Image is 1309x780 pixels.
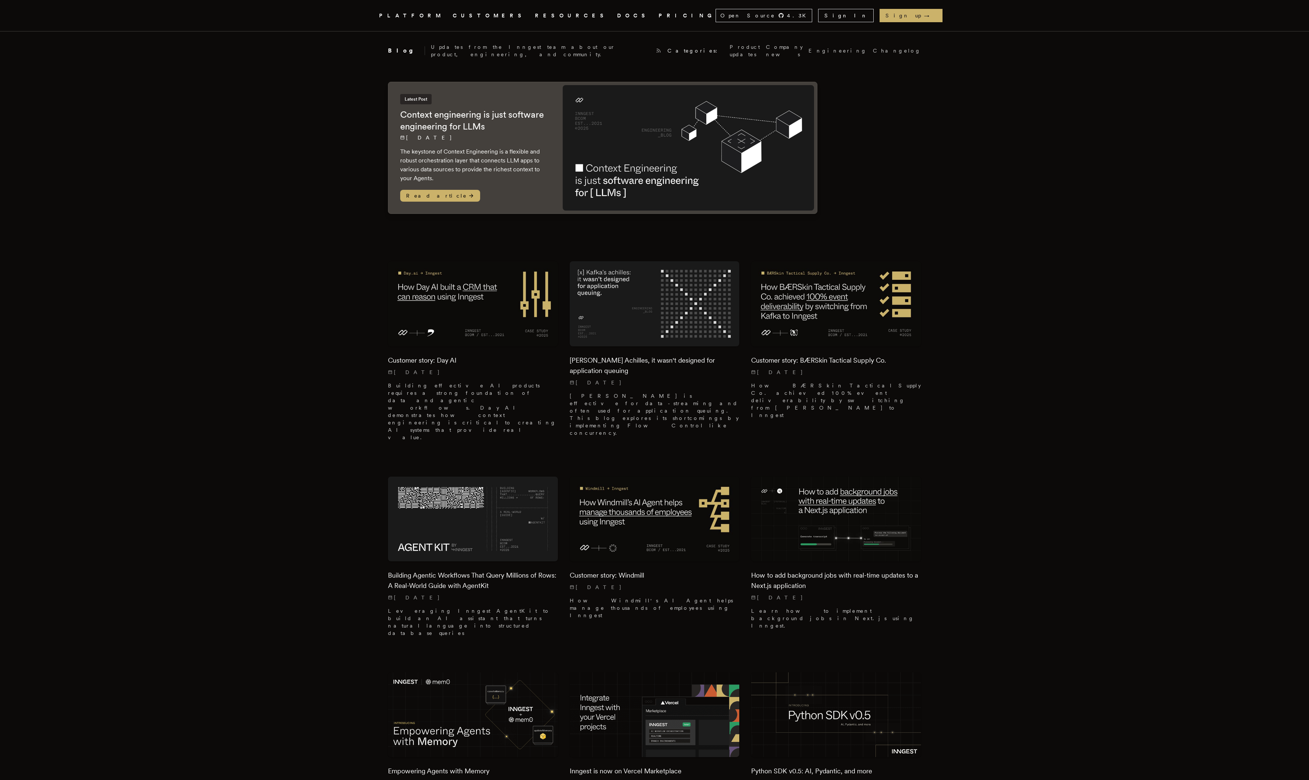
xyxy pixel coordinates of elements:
img: Featured image for Building Agentic Workflows That Query Millions of Rows: A Real-World Guide wit... [388,477,558,561]
a: CUSTOMERS [453,11,526,20]
p: Building effective AI products requires a strong foundation of data and agentic workflows. Day AI... [388,382,558,441]
a: Product updates [730,43,760,58]
h2: Blog [388,46,425,55]
h2: [PERSON_NAME] Achilles, it wasn't designed for application queuing [570,355,740,376]
p: [DATE] [570,379,740,386]
a: DOCS [617,11,650,20]
p: The keystone of Context Engineering is a flexible and robust orchestration layer that connects LL... [400,147,548,183]
a: Featured image for Kafka's Achilles, it wasn't designed for application queuing blog post[PERSON_... [570,261,740,442]
h2: Python SDK v0.5: AI, Pydantic, and more [751,766,921,776]
a: Featured image for How to add background jobs with real-time updates to a Next.js application blo... [751,477,921,635]
p: How Windmill's AI Agent helps manage thousands of employees using Inngest [570,597,740,619]
a: Engineering [808,47,867,54]
span: → [924,12,937,19]
a: PRICING [659,11,716,20]
span: Open Source [720,12,775,19]
span: Categories: [667,47,724,54]
h2: Customer story: Day AI [388,355,558,366]
img: Featured image for How to add background jobs with real-time updates to a Next.js application blo... [751,477,921,561]
button: RESOURCES [535,11,608,20]
img: Featured image for Empowering Agents with Memory blog post [388,672,558,757]
p: [DATE] [751,594,921,601]
a: Featured image for Customer story: Windmill blog postCustomer story: Windmill[DATE] How Windmill'... [570,477,740,625]
img: Featured image for Customer story: BÆRSkin Tactical Supply Co. blog post [751,261,921,346]
span: 4.3 K [787,12,810,19]
h2: Building Agentic Workflows That Query Millions of Rows: A Real-World Guide with AgentKit [388,570,558,591]
img: Featured image for Kafka's Achilles, it wasn't designed for application queuing blog post [570,261,740,346]
img: Featured image for Context engineering is just software engineering for LLMs blog post [563,85,814,211]
p: [DATE] [388,594,558,601]
img: Featured image for Python SDK v0.5: AI, Pydantic, and more blog post [751,672,921,757]
a: Changelog [873,47,921,54]
h2: Empowering Agents with Memory [388,766,558,776]
p: Updates from the Inngest team about our product, engineering, and community. [431,43,650,58]
p: How BÆRSkin Tactical Supply Co. achieved 100% event deliverability by switching from [PERSON_NAME... [751,382,921,419]
img: Featured image for Customer story: Day AI blog post [388,261,558,346]
h2: Customer story: Windmill [570,570,740,581]
h2: How to add background jobs with real-time updates to a Next.js application [751,570,921,591]
a: Latest PostContext engineering is just software engineering for LLMs[DATE] The keystone of Contex... [388,82,817,214]
a: Sign In [818,9,874,22]
h2: Inngest is now on Vercel Marketplace [570,766,740,776]
h2: Context engineering is just software engineering for LLMs [400,109,548,132]
a: Featured image for Customer story: Day AI blog postCustomer story: Day AI[DATE] Building effectiv... [388,261,558,447]
span: Read article [400,190,480,202]
p: [DATE] [388,369,558,376]
a: Featured image for Customer story: BÆRSkin Tactical Supply Co. blog postCustomer story: BÆRSkin T... [751,261,921,424]
img: Featured image for Customer story: Windmill blog post [570,477,740,561]
p: Leveraging Inngest AgentKit to build an AI assistant that turns natural language into structured ... [388,607,558,637]
h2: Customer story: BÆRSkin Tactical Supply Co. [751,355,921,366]
span: Latest Post [400,94,432,104]
p: [DATE] [400,134,548,141]
a: Company news [766,43,803,58]
img: Featured image for Inngest is now on Vercel Marketplace blog post [570,672,740,757]
p: [DATE] [570,584,740,591]
a: Sign up [880,9,943,22]
p: [PERSON_NAME] is effective for data-streaming and often used for application queuing. This blog e... [570,392,740,437]
p: [DATE] [751,369,921,376]
button: PLATFORM [379,11,444,20]
p: Learn how to implement background jobs in Next.js using Inngest. [751,607,921,629]
a: Featured image for Building Agentic Workflows That Query Millions of Rows: A Real-World Guide wit... [388,477,558,643]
